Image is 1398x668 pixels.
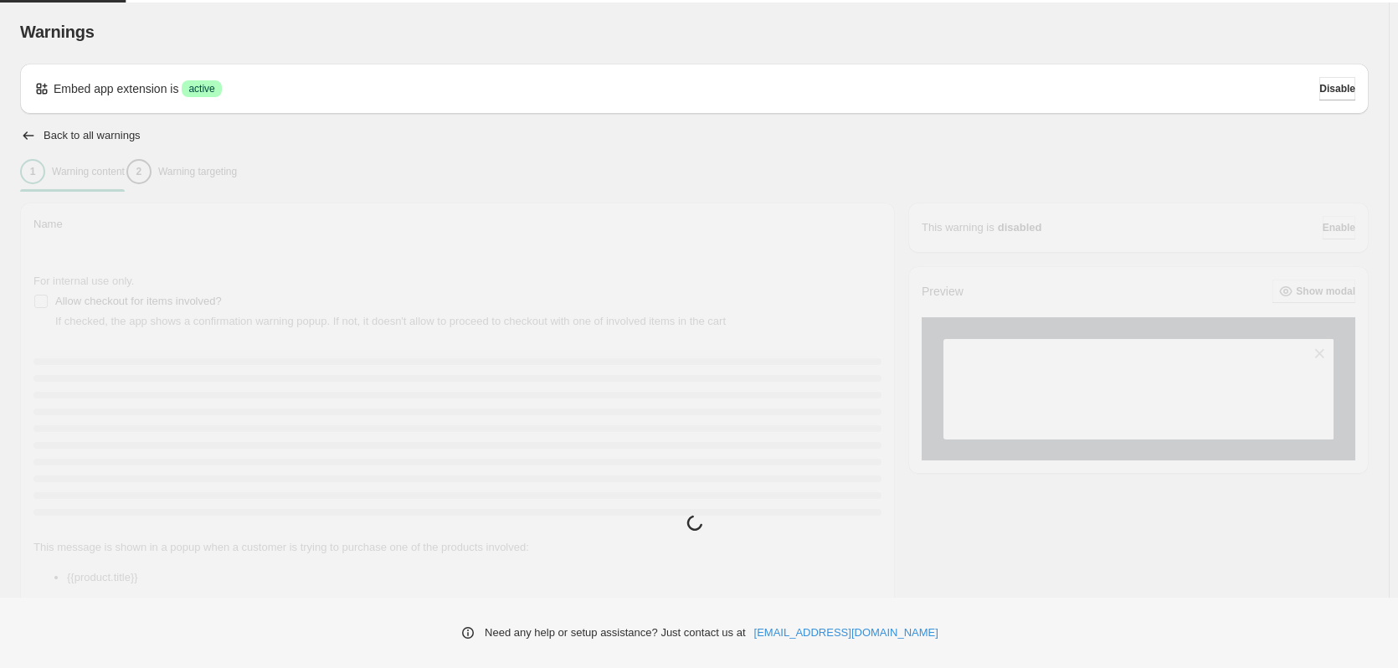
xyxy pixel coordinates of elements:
[1319,77,1355,100] button: Disable
[1319,82,1355,95] span: Disable
[54,80,178,97] p: Embed app extension is
[20,23,95,41] span: Warnings
[44,129,141,142] h2: Back to all warnings
[754,624,938,641] a: [EMAIL_ADDRESS][DOMAIN_NAME]
[188,82,214,95] span: active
